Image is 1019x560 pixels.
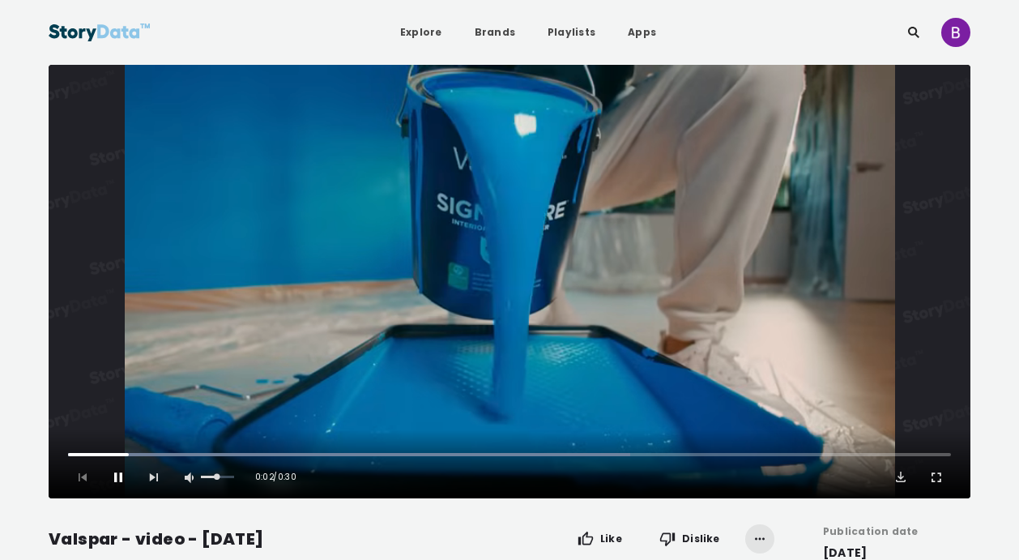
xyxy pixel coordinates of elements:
[535,18,608,47] a: Playlists
[110,469,126,485] button: Pause
[255,465,275,489] span: 0:02
[647,524,732,554] button: Dislike
[201,476,234,478] div: Volume Level
[49,527,264,551] div: Valspar - video - [DATE]
[462,18,528,47] a: Brands
[565,524,634,554] button: Like
[615,18,669,47] a: Apps
[278,465,296,489] span: 0:30
[146,469,162,485] button: Next Asset
[49,65,970,498] div: Video Player
[181,469,198,485] button: Mute
[823,524,970,539] div: Publication date
[893,469,909,485] button: Download
[600,531,622,547] span: Like
[68,453,951,456] div: Progress Bar
[928,469,944,485] button: Fullscreen
[49,18,151,47] img: StoryData Logo
[941,18,970,47] img: ACg8ocJ3tsTubkyRGS1hNQ3J_RX-VOuYk51qQoek59MQyNfIhGJkmA=s96-c
[387,18,455,47] a: Explore
[682,531,720,547] span: Dislike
